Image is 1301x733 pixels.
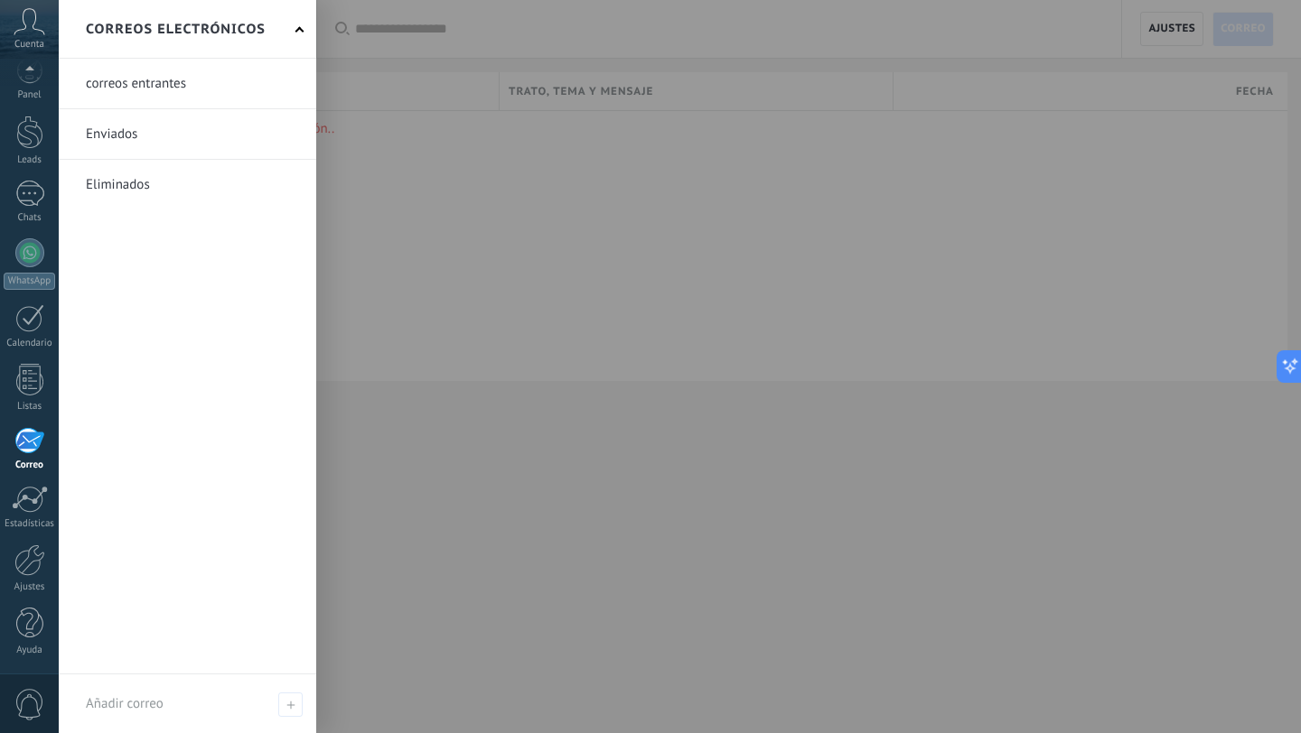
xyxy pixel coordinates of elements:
[59,160,316,209] li: Eliminados
[4,401,56,413] div: Listas
[4,89,56,101] div: Panel
[4,154,56,166] div: Leads
[14,39,44,51] span: Cuenta
[4,338,56,349] div: Calendario
[59,59,316,109] li: correos entrantes
[86,1,266,58] h2: Correos electrónicos
[4,459,56,471] div: Correo
[4,581,56,593] div: Ajustes
[4,212,56,224] div: Chats
[4,518,56,530] div: Estadísticas
[278,692,303,717] span: Añadir correo
[4,273,55,290] div: WhatsApp
[86,695,164,712] span: Añadir correo
[4,645,56,656] div: Ayuda
[59,109,316,160] li: Enviados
